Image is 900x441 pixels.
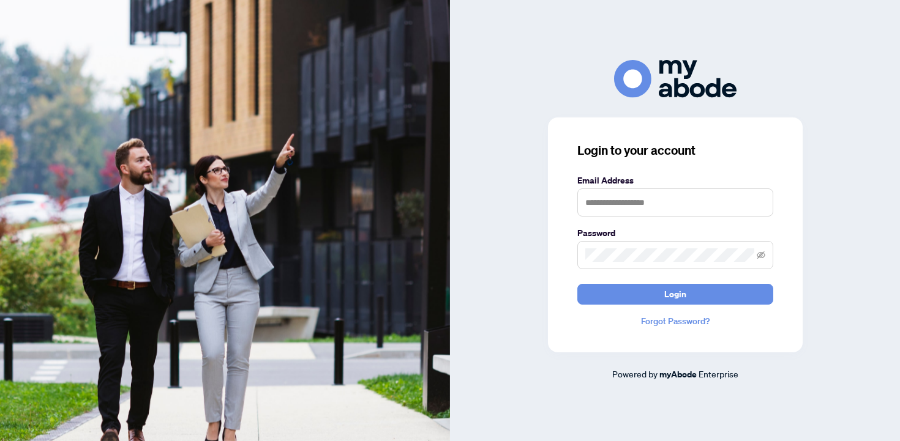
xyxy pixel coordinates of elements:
span: Powered by [612,368,658,379]
span: Login [664,284,686,304]
img: ma-logo [614,60,737,97]
label: Email Address [577,174,773,187]
button: Login [577,284,773,305]
a: Forgot Password? [577,314,773,328]
label: Password [577,226,773,240]
h3: Login to your account [577,142,773,159]
span: Enterprise [699,368,738,379]
span: eye-invisible [757,251,765,259]
a: myAbode [659,368,697,381]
